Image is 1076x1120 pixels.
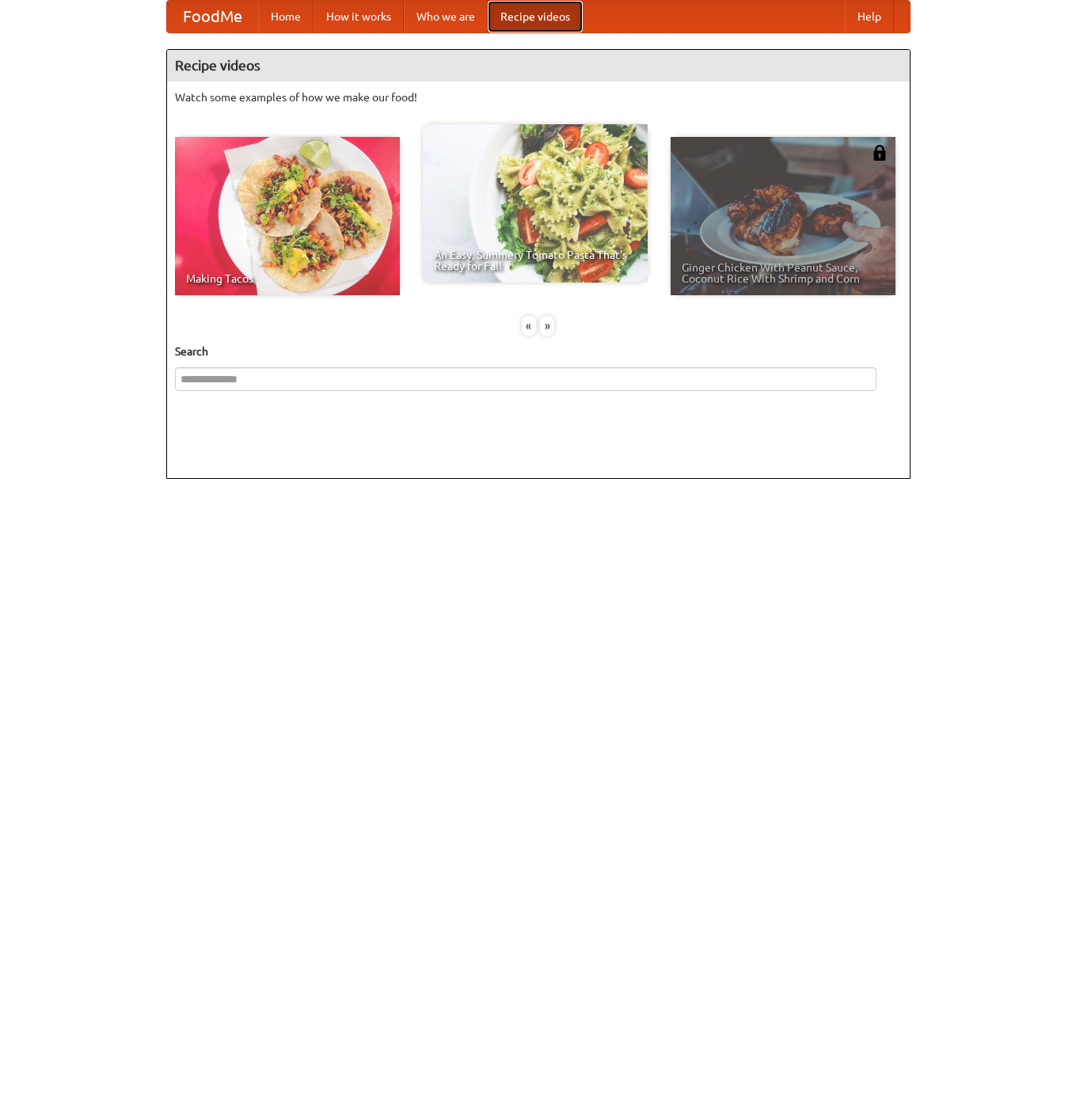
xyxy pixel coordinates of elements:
a: An Easy, Summery Tomato Pasta That's Ready for Fall [423,124,648,283]
a: FoodMe [167,1,258,32]
a: Making Tacos [175,137,400,295]
p: Watch some examples of how we make our food! [175,89,902,105]
div: » [540,316,554,336]
a: Recipe videos [488,1,583,32]
span: An Easy, Summery Tomato Pasta That's Ready for Fall [434,249,637,271]
a: How it works [314,1,404,32]
a: Home [258,1,314,32]
h5: Search [175,344,902,359]
a: Help [845,1,894,32]
h4: Recipe videos [167,50,910,82]
a: Who we are [404,1,488,32]
img: 483408.png [872,145,888,161]
span: Making Tacos [186,273,389,284]
div: « [522,316,536,336]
